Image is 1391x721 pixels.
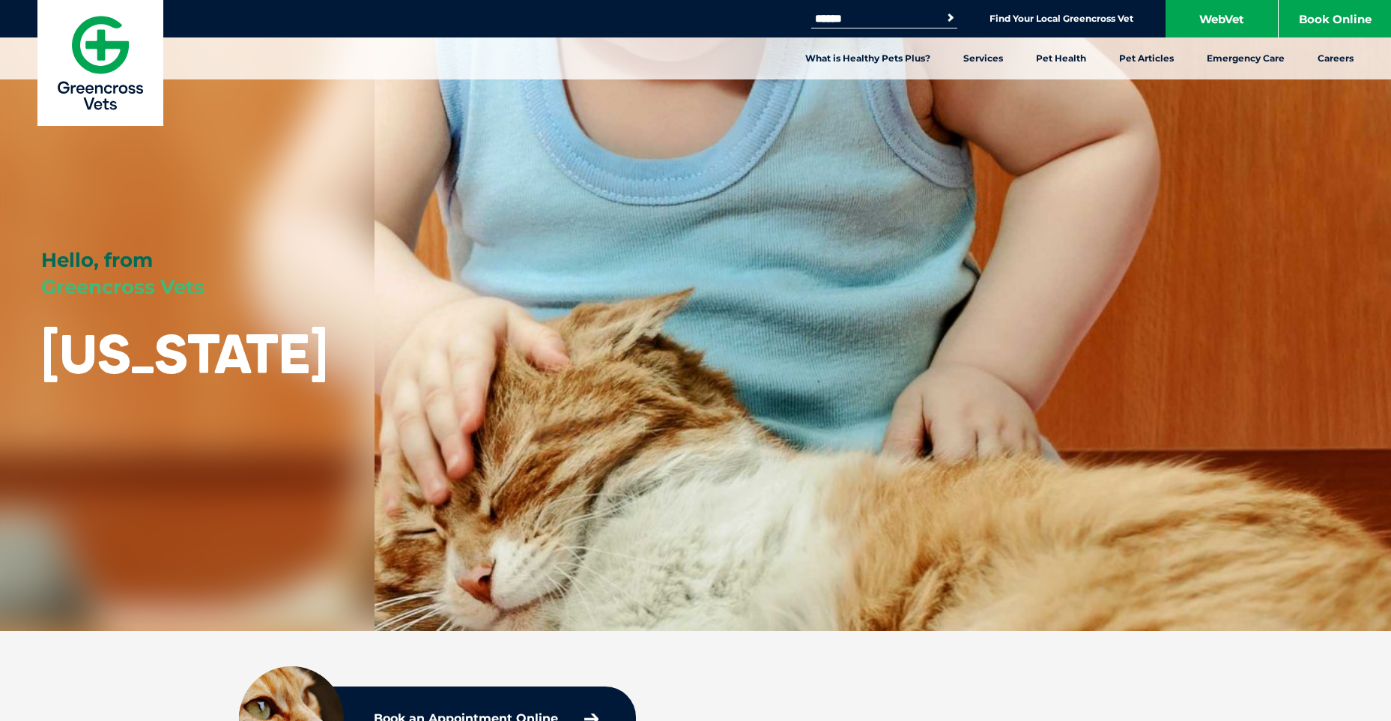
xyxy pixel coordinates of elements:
a: Emergency Care [1190,37,1301,79]
span: Greencross Vets [41,275,204,299]
button: Search [943,10,958,25]
span: Hello, from [41,248,153,272]
a: Pet Articles [1103,37,1190,79]
a: Pet Health [1019,37,1103,79]
a: Services [947,37,1019,79]
h1: [US_STATE] [41,324,328,383]
a: What is Healthy Pets Plus? [789,37,947,79]
a: Find Your Local Greencross Vet [990,13,1133,25]
a: Careers [1301,37,1370,79]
